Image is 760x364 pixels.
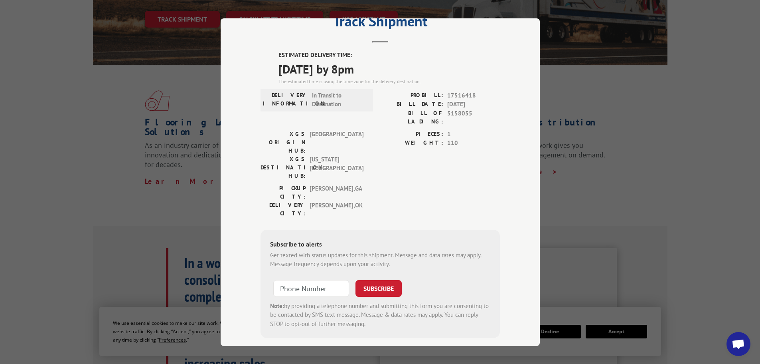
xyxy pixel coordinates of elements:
[261,129,306,155] label: XGS ORIGIN HUB:
[278,78,500,85] div: The estimated time is using the time zone for the delivery destination.
[310,155,363,180] span: [US_STATE][GEOGRAPHIC_DATA]
[447,129,500,139] span: 1
[310,201,363,217] span: [PERSON_NAME] , OK
[273,280,349,296] input: Phone Number
[278,51,500,60] label: ESTIMATED DELIVERY TIME:
[355,280,402,296] button: SUBSCRIBE
[380,139,443,148] label: WEIGHT:
[261,155,306,180] label: XGS DESTINATION HUB:
[447,100,500,109] span: [DATE]
[380,109,443,125] label: BILL OF LADING:
[263,91,308,109] label: DELIVERY INFORMATION:
[270,302,284,309] strong: Note:
[261,184,306,201] label: PICKUP CITY:
[380,91,443,100] label: PROBILL:
[310,129,363,155] span: [GEOGRAPHIC_DATA]
[380,100,443,109] label: BILL DATE:
[270,301,490,328] div: by providing a telephone number and submitting this form you are consenting to be contacted by SM...
[270,251,490,269] div: Get texted with status updates for this shipment. Message and data rates may apply. Message frequ...
[447,91,500,100] span: 17516418
[261,201,306,217] label: DELIVERY CITY:
[310,184,363,201] span: [PERSON_NAME] , GA
[447,139,500,148] span: 110
[261,16,500,31] h2: Track Shipment
[312,91,366,109] span: In Transit to Destination
[270,239,490,251] div: Subscribe to alerts
[447,109,500,125] span: 5158055
[726,332,750,356] a: Open chat
[278,60,500,78] span: [DATE] by 8pm
[380,129,443,139] label: PIECES:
